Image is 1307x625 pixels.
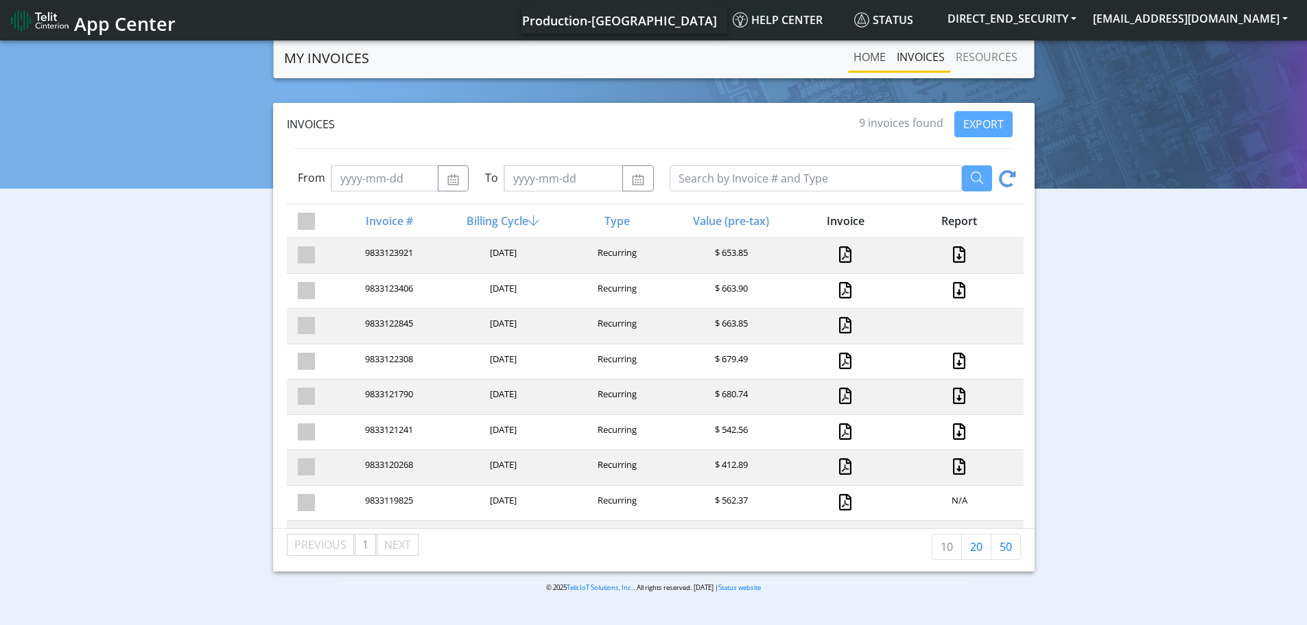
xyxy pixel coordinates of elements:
div: Recurring [559,282,673,300]
label: From [298,169,325,186]
span: Help center [733,12,823,27]
input: yyyy-mm-dd [331,165,438,191]
div: Value (pre-tax) [673,213,787,229]
img: knowledge.svg [733,12,748,27]
div: [DATE] [445,388,558,406]
a: Status [849,6,939,34]
button: [EMAIL_ADDRESS][DOMAIN_NAME] [1085,6,1296,31]
div: 9833121790 [331,388,445,406]
div: Invoice [787,213,901,229]
div: 9833121241 [331,423,445,442]
div: 9833122845 [331,317,445,335]
span: Previous [294,537,346,552]
div: 9833123406 [331,282,445,300]
span: Status [854,12,913,27]
div: Report [901,213,1015,229]
div: Invoice # [331,213,445,229]
div: $ 679.49 [673,353,787,371]
a: 20 [961,534,991,560]
a: 50 [991,534,1021,560]
p: © 2025 . All rights reserved. [DATE] | [337,582,970,593]
span: Next [384,537,411,552]
img: calendar.svg [631,174,644,185]
div: Recurring [559,494,673,512]
a: INVOICES [891,43,950,71]
div: Recurring [559,458,673,477]
div: [DATE] [445,423,558,442]
div: Recurring [559,246,673,265]
a: App Center [11,5,174,35]
label: To [485,169,498,186]
span: Invoices [287,117,335,132]
a: MY INVOICES [284,45,369,72]
div: Type [559,213,673,229]
div: 9833119825 [331,494,445,512]
span: App Center [74,11,176,36]
div: 9833123921 [331,246,445,265]
div: [DATE] [445,282,558,300]
input: Search by Invoice # and Type [670,165,962,191]
div: Recurring [559,353,673,371]
button: EXPORT [954,111,1013,137]
span: N/A [952,494,967,506]
div: $ 542.56 [673,423,787,442]
div: $ 680.74 [673,388,787,406]
span: 9 invoices found [859,115,943,130]
img: calendar.svg [447,174,460,185]
div: 9833122308 [331,353,445,371]
a: RESOURCES [950,43,1023,71]
button: DIRECT_END_SECURITY [939,6,1085,31]
div: Recurring [559,423,673,442]
div: $ 663.85 [673,317,787,335]
div: [DATE] [445,317,558,335]
a: Help center [727,6,849,34]
div: [DATE] [445,458,558,477]
a: Status website [718,583,761,592]
div: Recurring [559,388,673,406]
div: $ 562.37 [673,494,787,512]
div: [DATE] [445,494,558,512]
input: yyyy-mm-dd [504,165,623,191]
img: logo-telit-cinterion-gw-new.png [11,10,69,32]
div: [DATE] [445,246,558,265]
div: $ 412.89 [673,458,787,477]
ul: Pagination [287,534,419,556]
a: Telit IoT Solutions, Inc. [567,583,633,592]
img: status.svg [854,12,869,27]
span: Production-[GEOGRAPHIC_DATA] [522,12,717,29]
div: $ 653.85 [673,246,787,265]
div: Billing Cycle [445,213,558,229]
a: Your current platform instance [521,6,716,34]
div: $ 663.90 [673,282,787,300]
div: [DATE] [445,353,558,371]
div: Recurring [559,317,673,335]
span: 1 [362,537,368,552]
div: 9833120268 [331,458,445,477]
a: Home [848,43,891,71]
